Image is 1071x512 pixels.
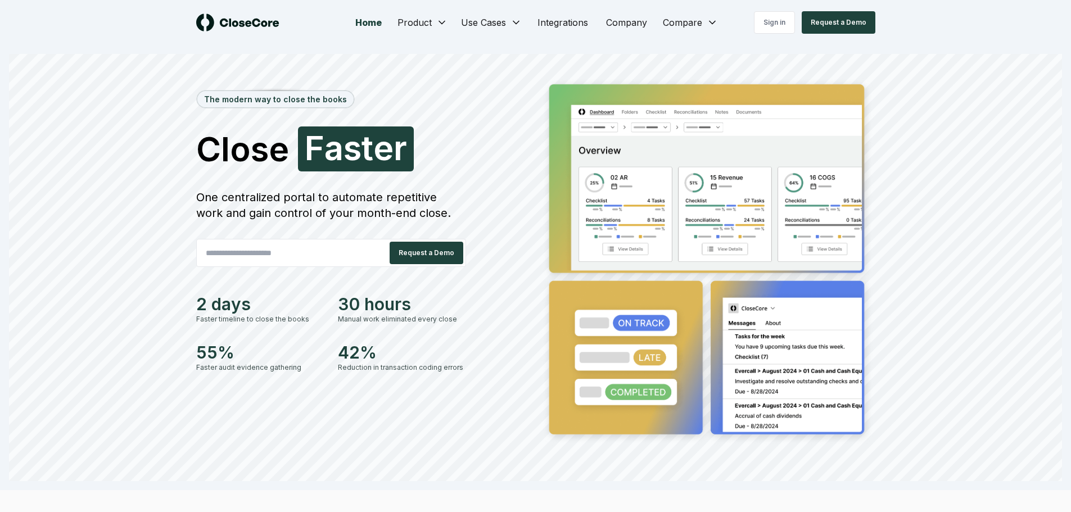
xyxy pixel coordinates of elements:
a: Home [346,11,391,34]
span: s [344,131,361,165]
a: Sign in [754,11,795,34]
span: Compare [663,16,702,29]
span: Close [196,132,289,166]
a: Company [597,11,656,34]
div: Faster timeline to close the books [196,314,324,324]
div: One centralized portal to automate repetitive work and gain control of your month-end close. [196,189,466,221]
div: Faster audit evidence gathering [196,363,324,373]
button: Request a Demo [390,242,463,264]
img: logo [196,13,279,31]
div: 42% [338,342,466,363]
button: Product [391,11,454,34]
div: 55% [196,342,324,363]
div: 2 days [196,294,324,314]
span: r [394,131,407,165]
a: Integrations [528,11,597,34]
div: 30 hours [338,294,466,314]
span: a [324,131,344,165]
span: F [305,131,324,165]
button: Request a Demo [802,11,875,34]
img: Jumbotron [540,76,875,446]
button: Use Cases [454,11,528,34]
div: Manual work eliminated every close [338,314,466,324]
div: The modern way to close the books [197,91,354,107]
span: Use Cases [461,16,506,29]
div: Reduction in transaction coding errors [338,363,466,373]
span: t [361,131,373,165]
span: Product [397,16,432,29]
button: Compare [656,11,725,34]
span: e [373,131,394,165]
